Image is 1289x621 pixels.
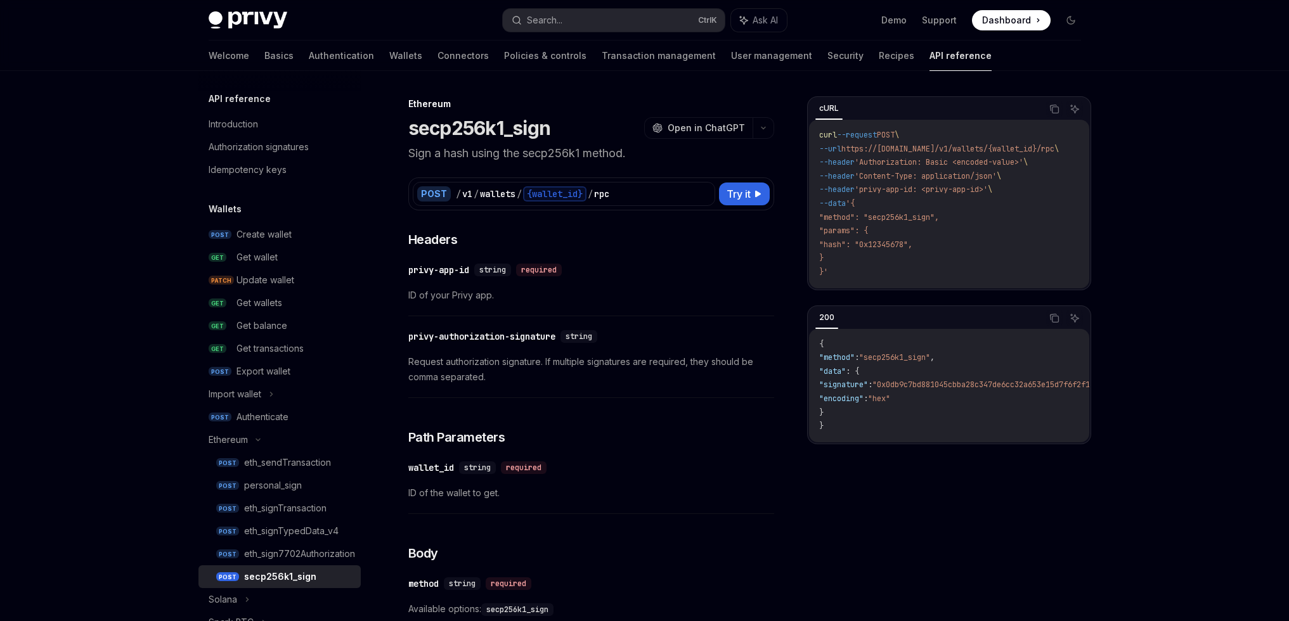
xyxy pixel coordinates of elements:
span: --data [819,198,846,208]
span: } [819,421,824,431]
span: string [449,579,476,589]
span: 'Authorization: Basic <encoded-value>' [855,157,1023,167]
div: Ethereum [408,98,774,110]
div: Ethereum [209,432,248,447]
a: Idempotency keys [198,158,361,181]
div: Authorization signatures [209,139,309,155]
span: \ [988,184,992,195]
a: POSTeth_signTypedData_v4 [198,520,361,542]
span: curl [819,130,837,140]
span: POST [209,413,231,422]
a: Introduction [198,113,361,136]
span: , [930,352,935,362]
h5: Wallets [209,202,242,217]
span: ID of the wallet to get. [408,485,774,501]
div: / [474,188,479,200]
a: GETGet wallet [198,246,361,269]
span: \ [895,130,899,140]
button: Try it [719,182,770,205]
a: Transaction management [602,41,716,71]
div: required [501,461,547,474]
div: wallets [480,188,515,200]
button: Open in ChatGPT [644,117,753,139]
div: required [516,264,562,276]
button: Ask AI [1066,310,1083,326]
a: POSTExport wallet [198,360,361,383]
span: "data" [819,366,846,376]
a: POSTeth_sendTransaction [198,451,361,474]
span: '{ [846,198,855,208]
span: POST [209,230,231,240]
span: Open in ChatGPT [668,122,745,134]
a: Welcome [209,41,249,71]
span: "method" [819,352,855,362]
img: dark logo [209,11,287,29]
a: POSTsecp256k1_sign [198,565,361,588]
a: Wallets [389,41,422,71]
div: eth_sign7702Authorization [244,546,355,561]
span: https://[DOMAIN_NAME]/v1/wallets/{wallet_id}/rpc [841,144,1054,154]
span: "method": "secp256k1_sign", [819,212,939,222]
span: string [566,331,592,342]
span: Dashboard [982,14,1031,27]
span: --request [837,130,877,140]
div: Authenticate [236,409,288,425]
span: POST [877,130,895,140]
span: "params": { [819,226,868,236]
div: Create wallet [236,227,292,242]
a: Policies & controls [504,41,586,71]
button: Search...CtrlK [503,9,725,32]
a: Security [827,41,864,71]
a: User management [731,41,812,71]
span: PATCH [209,276,234,285]
span: ID of your Privy app. [408,288,774,303]
div: cURL [815,101,843,116]
button: Ask AI [731,9,787,32]
a: POSTCreate wallet [198,223,361,246]
div: personal_sign [244,478,302,493]
span: POST [216,572,239,582]
span: Body [408,544,438,562]
a: Support [922,14,957,27]
div: / [456,188,461,200]
span: : [855,352,859,362]
button: Ask AI [1066,101,1083,117]
button: Copy the contents from the code block [1046,310,1063,326]
div: privy-authorization-signature [408,330,555,343]
span: "hash": "0x12345678", [819,240,912,250]
div: Get wallet [236,250,278,265]
button: Copy the contents from the code block [1046,101,1063,117]
div: Update wallet [236,272,294,288]
span: }' [819,267,828,277]
div: secp256k1_sign [244,569,316,584]
span: : [868,380,872,390]
span: --header [819,171,855,181]
button: Toggle dark mode [1061,10,1081,30]
span: : [864,394,868,404]
a: POSTeth_sign7702Authorization [198,542,361,565]
span: } [819,253,824,263]
code: secp256k1_sign [481,603,554,616]
div: required [486,577,531,590]
span: POST [209,367,231,376]
span: POST [216,458,239,468]
span: GET [209,344,226,354]
a: Connectors [437,41,489,71]
span: Try it [727,186,751,202]
div: method [408,577,439,590]
div: POST [417,186,451,202]
span: \ [1054,144,1059,154]
span: 'Content-Type: application/json' [855,171,997,181]
div: Introduction [209,117,258,132]
div: {wallet_id} [523,186,586,202]
a: POSTAuthenticate [198,406,361,428]
a: GETGet transactions [198,337,361,360]
h5: API reference [209,91,271,106]
span: POST [216,481,239,490]
a: Authentication [309,41,374,71]
div: v1 [462,188,472,200]
div: Idempotency keys [209,162,287,177]
span: Headers [408,231,458,248]
span: Available options: [408,601,774,617]
span: Ctrl K [698,15,717,25]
